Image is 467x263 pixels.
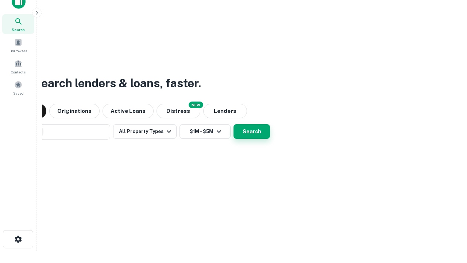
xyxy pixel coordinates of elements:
a: Borrowers [2,35,34,55]
button: Lenders [203,104,247,118]
span: Borrowers [9,48,27,54]
iframe: Chat Widget [431,205,467,240]
span: Saved [13,90,24,96]
button: $1M - $5M [180,124,231,139]
a: Contacts [2,57,34,76]
button: Originations [49,104,100,118]
button: Active Loans [103,104,154,118]
button: Search [233,124,270,139]
button: Search distressed loans with lien and other non-mortgage details. [157,104,200,118]
a: Saved [2,78,34,98]
button: All Property Types [113,124,177,139]
span: Contacts [11,69,26,75]
span: Search [12,27,25,33]
div: NEW [189,102,203,108]
a: Search [2,14,34,34]
h3: Search lenders & loans, faster. [33,75,201,92]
